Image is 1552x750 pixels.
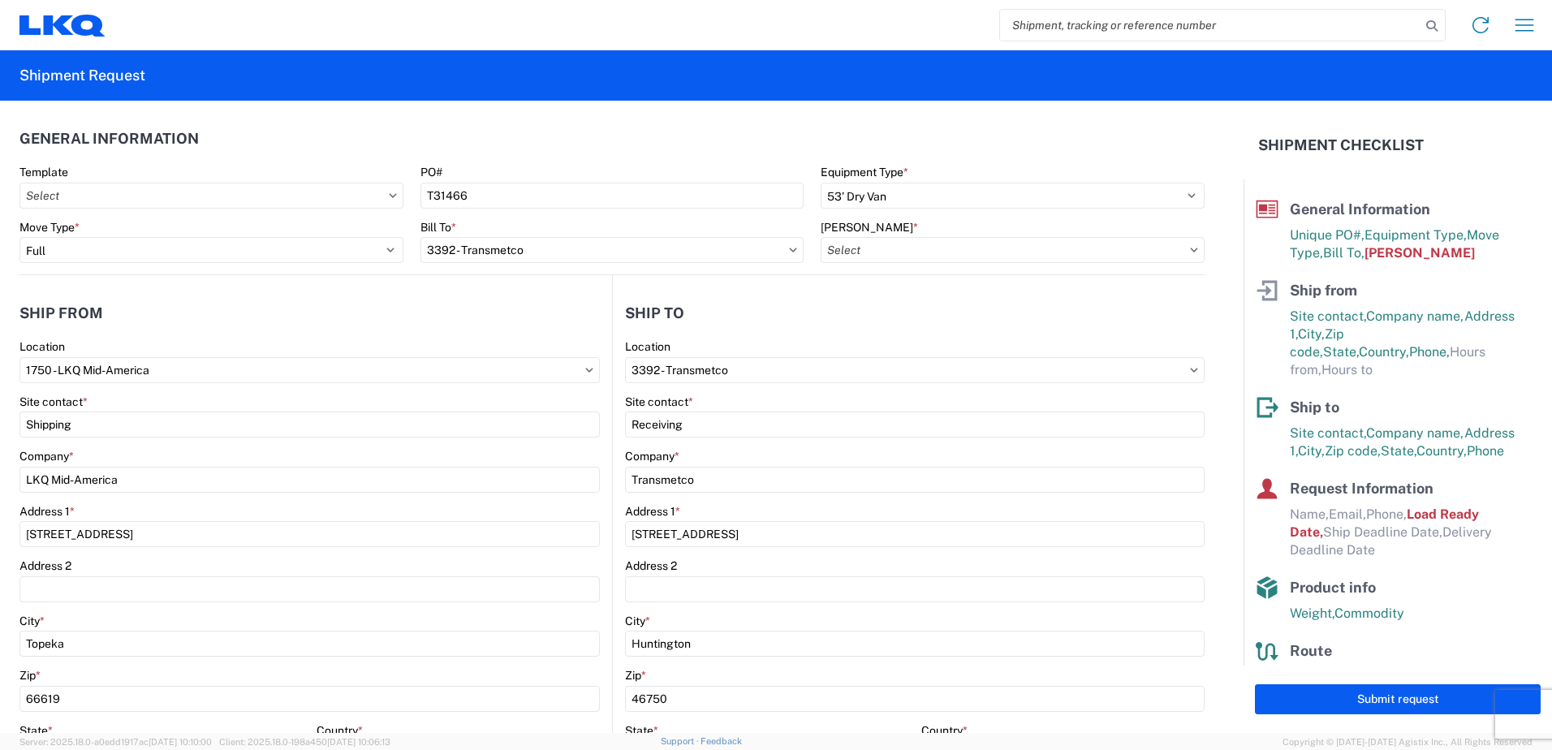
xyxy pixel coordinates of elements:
[625,614,650,628] label: City
[625,504,680,519] label: Address 1
[1366,506,1407,522] span: Phone,
[1325,443,1381,459] span: Zip code,
[19,339,65,354] label: Location
[1321,362,1373,377] span: Hours to
[1298,443,1325,459] span: City,
[19,183,403,209] input: Select
[420,220,456,235] label: Bill To
[1334,606,1404,621] span: Commodity
[1290,425,1366,441] span: Site contact,
[19,131,199,147] h2: General Information
[1290,480,1433,497] span: Request Information
[1364,245,1475,261] span: [PERSON_NAME]
[1255,684,1541,714] button: Submit request
[19,504,75,519] label: Address 1
[1290,200,1430,218] span: General Information
[1359,344,1409,360] span: Country,
[625,558,677,573] label: Address 2
[1258,136,1424,155] h2: Shipment Checklist
[19,614,45,628] label: City
[625,449,679,463] label: Company
[19,449,74,463] label: Company
[19,668,41,683] label: Zip
[821,220,918,235] label: [PERSON_NAME]
[1323,344,1359,360] span: State,
[420,165,442,179] label: PO#
[19,723,53,738] label: State
[1366,425,1464,441] span: Company name,
[1000,10,1421,41] input: Shipment, tracking or reference number
[1290,579,1376,596] span: Product info
[1290,399,1339,416] span: Ship to
[420,237,804,263] input: Select
[19,357,600,383] input: Select
[1298,326,1325,342] span: City,
[661,736,701,746] a: Support
[821,237,1205,263] input: Select
[625,305,684,321] h2: Ship to
[19,558,71,573] label: Address 2
[19,66,145,85] h2: Shipment Request
[19,165,68,179] label: Template
[1290,308,1366,324] span: Site contact,
[19,737,212,747] span: Server: 2025.18.0-a0edd1917ac
[1323,245,1364,261] span: Bill To,
[1283,735,1533,749] span: Copyright © [DATE]-[DATE] Agistix Inc., All Rights Reserved
[821,165,908,179] label: Equipment Type
[1381,443,1416,459] span: State,
[1409,344,1450,360] span: Phone,
[19,220,80,235] label: Move Type
[1290,642,1332,659] span: Route
[1290,282,1357,299] span: Ship from
[921,723,968,738] label: Country
[327,737,390,747] span: [DATE] 10:06:13
[1416,443,1467,459] span: Country,
[625,357,1205,383] input: Select
[1366,308,1464,324] span: Company name,
[1323,524,1442,540] span: Ship Deadline Date,
[1290,506,1329,522] span: Name,
[1364,227,1467,243] span: Equipment Type,
[19,305,103,321] h2: Ship from
[1329,506,1366,522] span: Email,
[701,736,742,746] a: Feedback
[1467,443,1504,459] span: Phone
[149,737,212,747] span: [DATE] 10:10:00
[219,737,390,747] span: Client: 2025.18.0-198a450
[1290,227,1364,243] span: Unique PO#,
[625,339,670,354] label: Location
[625,394,693,409] label: Site contact
[625,723,658,738] label: State
[317,723,363,738] label: Country
[1290,606,1334,621] span: Weight,
[625,668,646,683] label: Zip
[19,394,88,409] label: Site contact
